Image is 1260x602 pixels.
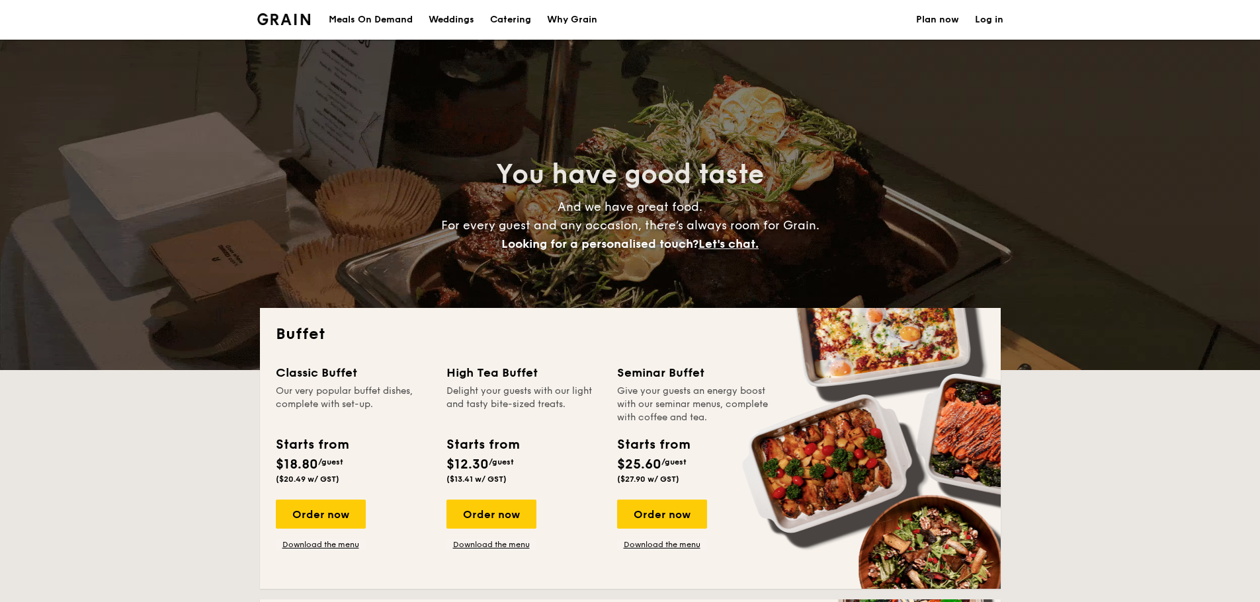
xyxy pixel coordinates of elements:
[276,457,318,472] span: $18.80
[276,385,431,424] div: Our very popular buffet dishes, complete with set-up.
[661,457,687,467] span: /guest
[617,500,707,529] div: Order now
[617,539,707,550] a: Download the menu
[617,474,679,484] span: ($27.90 w/ GST)
[617,363,772,382] div: Seminar Buffet
[441,200,819,251] span: And we have great food. For every guest and any occasion, there’s always room for Grain.
[276,363,431,382] div: Classic Buffet
[257,13,311,25] img: Grain
[257,13,311,25] a: Logotype
[446,385,601,424] div: Delight your guests with our light and tasty bite-sized treats.
[446,539,536,550] a: Download the menu
[501,237,698,251] span: Looking for a personalised touch?
[446,457,489,472] span: $12.30
[276,474,339,484] span: ($20.49 w/ GST)
[446,435,519,455] div: Starts from
[318,457,343,467] span: /guest
[276,324,985,345] h2: Buffet
[446,363,601,382] div: High Tea Buffet
[276,500,366,529] div: Order now
[276,539,366,550] a: Download the menu
[617,435,689,455] div: Starts from
[496,159,764,190] span: You have good taste
[446,500,536,529] div: Order now
[617,385,772,424] div: Give your guests an energy boost with our seminar menus, complete with coffee and tea.
[617,457,661,472] span: $25.60
[276,435,348,455] div: Starts from
[489,457,514,467] span: /guest
[446,474,507,484] span: ($13.41 w/ GST)
[698,237,759,251] span: Let's chat.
